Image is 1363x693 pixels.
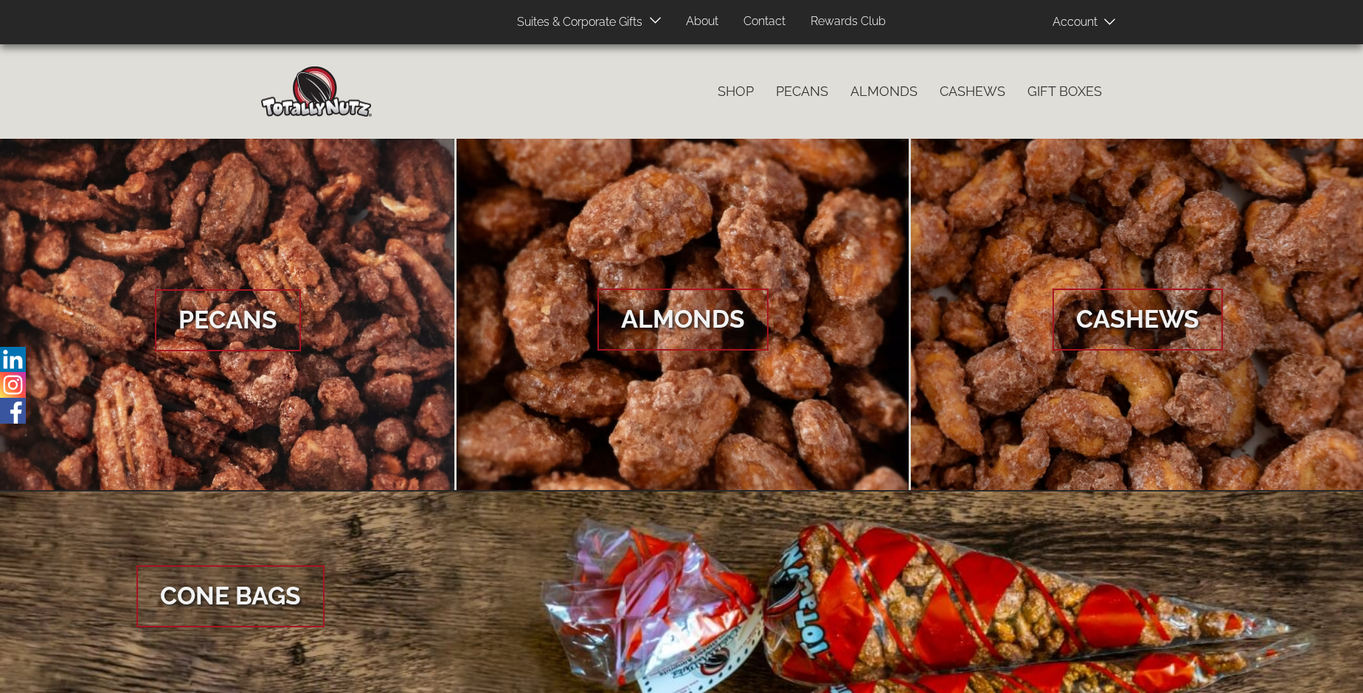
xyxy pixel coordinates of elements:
[929,76,1016,107] a: Cashews
[261,66,372,117] img: Home
[136,565,325,627] span: Cone Bags
[765,76,839,107] a: Pecans
[839,76,929,107] a: Almonds
[506,8,647,37] a: Suites & Corporate Gifts
[457,139,909,492] a: Almonds
[1016,76,1113,107] a: Gift Boxes
[1052,289,1223,351] span: Cashews
[707,76,765,107] a: Shop
[597,289,769,351] span: Almonds
[675,7,729,36] a: About
[800,7,897,36] a: Rewards Club
[732,7,797,36] a: Contact
[155,289,301,351] span: Pecans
